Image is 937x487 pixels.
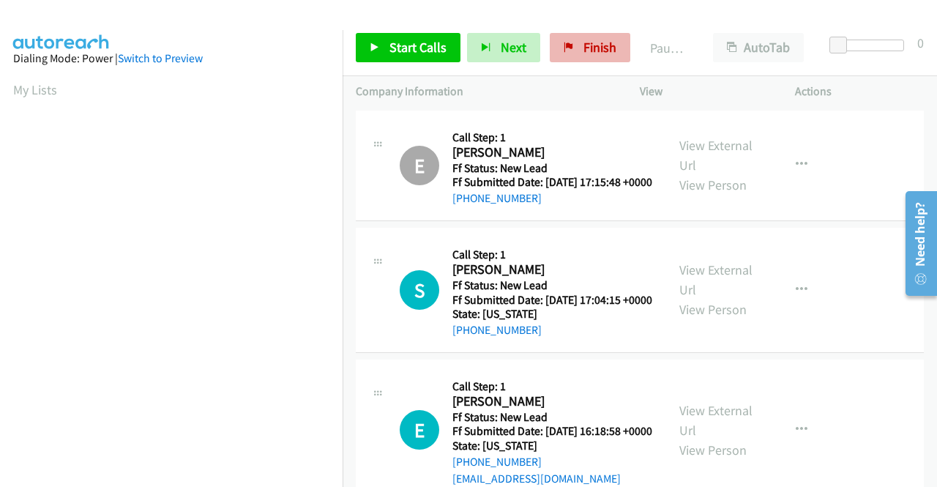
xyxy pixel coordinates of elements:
[452,175,652,190] h5: Ff Submitted Date: [DATE] 17:15:48 +0000
[452,130,652,145] h5: Call Step: 1
[400,270,439,310] h1: S
[713,33,804,62] button: AutoTab
[550,33,630,62] a: Finish
[640,83,769,100] p: View
[895,185,937,302] iframe: Resource Center
[13,50,329,67] div: Dialing Mode: Power |
[679,301,747,318] a: View Person
[452,261,648,278] h2: [PERSON_NAME]
[13,81,57,98] a: My Lists
[400,410,439,450] div: The call is yet to be attempted
[679,137,753,174] a: View External Url
[452,144,648,161] h2: [PERSON_NAME]
[118,51,203,65] a: Switch to Preview
[400,410,439,450] h1: E
[400,270,439,310] div: The call is yet to be attempted
[452,307,652,321] h5: State: [US_STATE]
[452,191,542,205] a: [PHONE_NUMBER]
[356,33,460,62] a: Start Calls
[650,38,687,58] p: Paused
[452,323,542,337] a: [PHONE_NUMBER]
[795,83,924,100] p: Actions
[452,455,542,469] a: [PHONE_NUMBER]
[501,39,526,56] span: Next
[452,248,652,262] h5: Call Step: 1
[837,40,904,51] div: Delay between calls (in seconds)
[679,176,747,193] a: View Person
[452,379,652,394] h5: Call Step: 1
[452,393,648,410] h2: [PERSON_NAME]
[679,261,753,298] a: View External Url
[452,278,652,293] h5: Ff Status: New Lead
[452,424,652,439] h5: Ff Submitted Date: [DATE] 16:18:58 +0000
[400,146,439,185] h1: E
[583,39,616,56] span: Finish
[679,402,753,439] a: View External Url
[452,161,652,176] h5: Ff Status: New Lead
[452,293,652,308] h5: Ff Submitted Date: [DATE] 17:04:15 +0000
[389,39,447,56] span: Start Calls
[452,439,652,453] h5: State: [US_STATE]
[356,83,613,100] p: Company Information
[917,33,924,53] div: 0
[452,410,652,425] h5: Ff Status: New Lead
[467,33,540,62] button: Next
[452,472,621,486] a: [EMAIL_ADDRESS][DOMAIN_NAME]
[679,442,747,458] a: View Person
